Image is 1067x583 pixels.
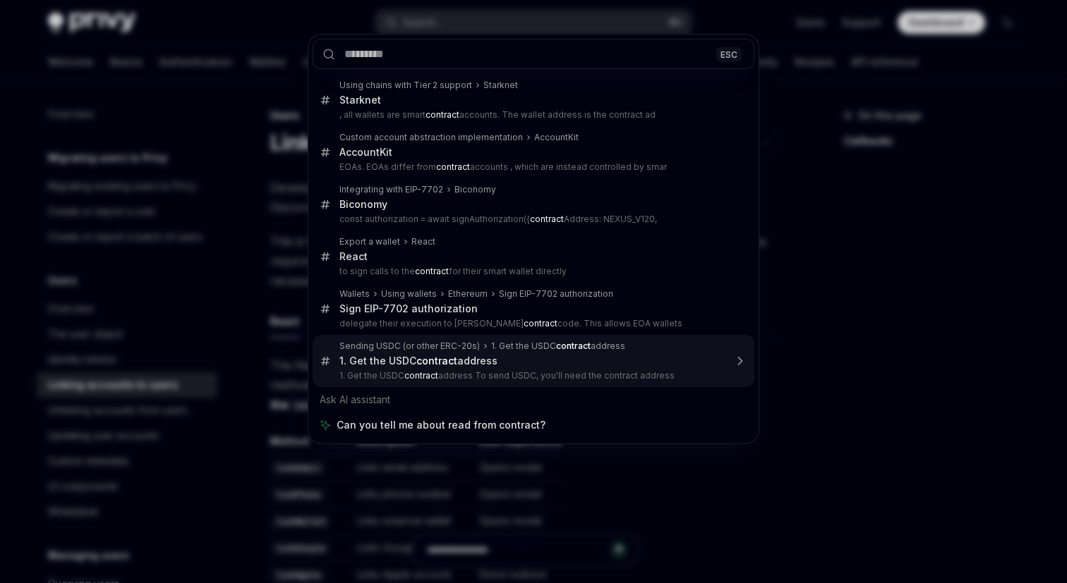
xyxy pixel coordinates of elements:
b: contract [524,318,557,329]
div: Biconomy [454,184,496,195]
div: AccountKit [534,132,579,143]
div: Starknet [483,80,518,91]
p: to sign calls to the for their smart wallet directly [339,266,725,277]
b: contract [426,109,459,120]
div: 1. Get the USDC address [339,355,498,367]
div: Using wallets [381,288,437,300]
p: const authorization = await signAuthorization({ Address: NEXUS_V120, [339,214,725,225]
div: Biconomy [339,198,387,211]
div: Using chains with Tier 2 support [339,80,472,91]
div: Export a wallet [339,236,400,247]
b: contract [556,340,591,351]
p: , all wallets are smart accounts. The wallet address is the contract ad [339,109,725,121]
div: AccountKit [339,146,392,159]
p: EOAs. EOAs differ from accounts , which are instead controlled by smar [339,161,725,173]
b: contract [530,214,564,224]
div: React [339,250,368,263]
div: Starknet [339,94,381,106]
div: Custom account abstraction implementation [339,132,523,143]
div: Sign EIP-7702 authorization [499,288,613,300]
div: Ethereum [448,288,488,300]
div: Sign EIP-7702 authorization [339,302,478,315]
b: contract [436,161,470,172]
b: contract [415,266,449,276]
div: Sending USDC (or other ERC-20s) [339,340,480,352]
div: React [411,236,435,247]
p: 1. Get the USDC address To send USDC, you'll need the contract address [339,370,725,381]
span: Can you tell me about read from contract? [337,418,545,432]
div: ESC [716,47,742,61]
div: 1. Get the USDC address [491,340,625,352]
div: Ask AI assistant [313,387,754,412]
div: Wallets [339,288,370,300]
b: contract [416,355,457,367]
p: delegate their execution to [PERSON_NAME] code. This allows EOA wallets [339,318,725,329]
b: contract [404,370,438,381]
div: Integrating with EIP-7702 [339,184,443,195]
